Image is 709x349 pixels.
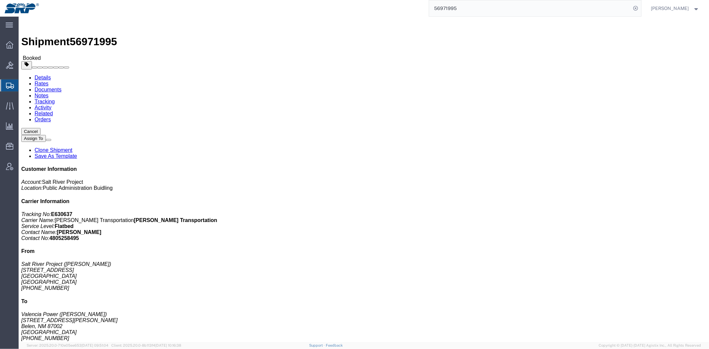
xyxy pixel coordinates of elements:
[599,343,701,348] span: Copyright © [DATE]-[DATE] Agistix Inc., All Rights Reserved
[651,4,700,12] button: [PERSON_NAME]
[81,343,108,347] span: [DATE] 09:51:04
[27,343,108,347] span: Server: 2025.20.0-710e05ee653
[155,343,181,347] span: [DATE] 10:16:38
[5,3,39,13] img: logo
[651,5,689,12] span: Marissa Camacho
[326,343,343,347] a: Feedback
[309,343,326,347] a: Support
[429,0,631,16] input: Search for shipment number, reference number
[19,17,709,342] iframe: FS Legacy Container
[111,343,181,347] span: Client: 2025.20.0-8b113f4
